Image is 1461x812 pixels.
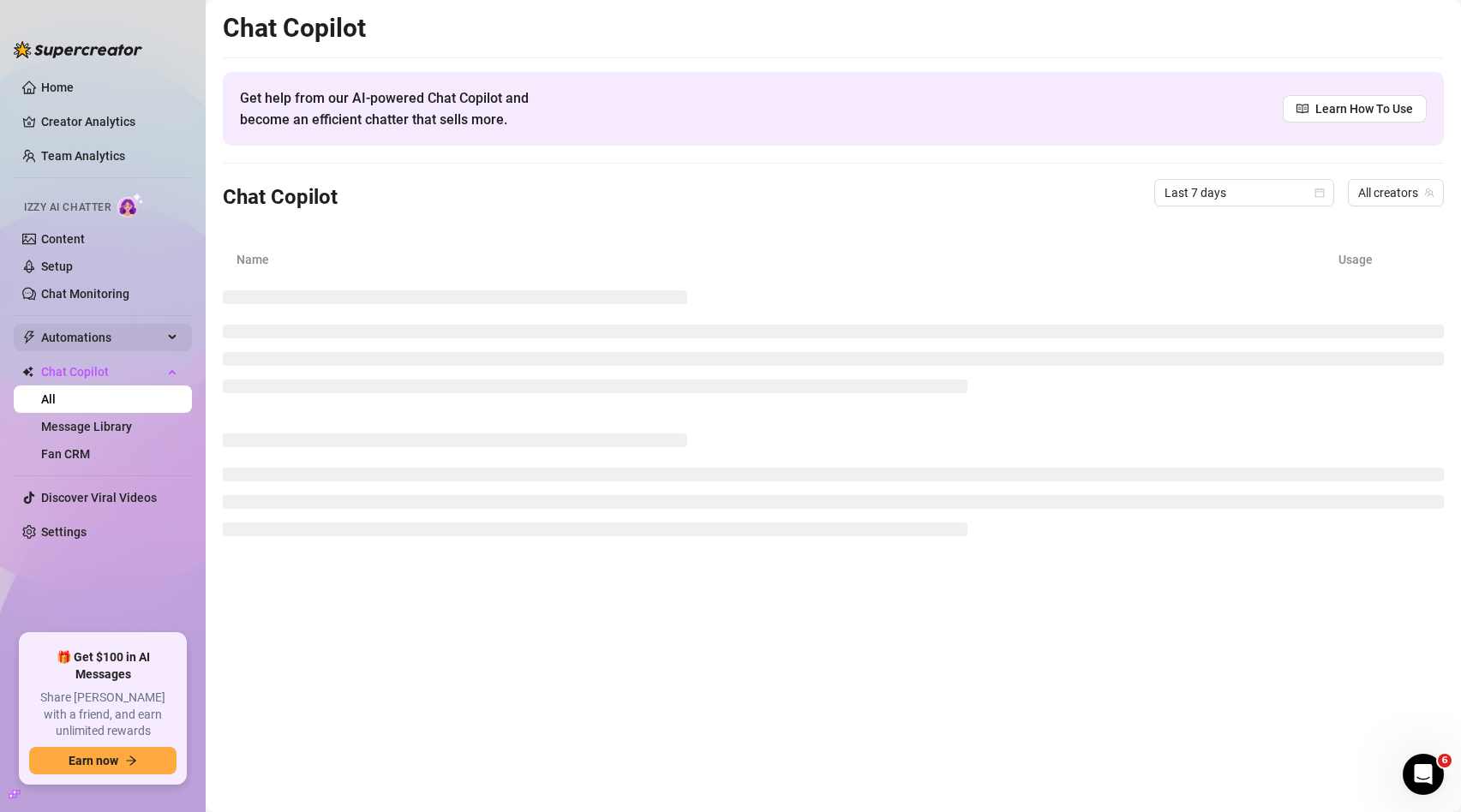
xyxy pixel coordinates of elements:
a: Discover Viral Videos [41,491,157,505]
span: Share [PERSON_NAME] with a friend, and earn unlimited rewards [29,690,177,740]
img: Chat Copilot [22,366,33,378]
a: Creator Analytics [41,108,178,135]
a: Chat Monitoring [41,287,129,301]
a: Home [41,81,74,94]
span: Izzy AI Chatter [24,200,111,216]
img: logo-BBDzfeDw.svg [14,41,142,58]
article: Usage [1338,250,1430,269]
span: Get help from our AI-powered Chat Copilot and become an efficient chatter that sells more. [240,87,570,130]
span: read [1296,103,1308,115]
span: arrow-right [125,755,137,767]
a: Settings [41,525,87,539]
a: All [41,392,56,406]
article: Name [237,250,1338,269]
span: Earn now [69,754,118,767]
span: Learn How To Use [1315,99,1413,118]
button: Earn nowarrow-right [29,747,177,774]
span: Chat Copilot [41,358,163,385]
a: Team Analytics [41,149,125,163]
a: Learn How To Use [1283,95,1427,122]
span: All creators [1358,180,1434,206]
a: Fan CRM [41,447,90,461]
span: 6 [1438,754,1452,767]
a: Content [41,232,85,246]
span: Last 7 days [1165,180,1324,206]
iframe: Intercom live chat [1403,754,1444,795]
span: 🎁 Get $100 in AI Messages [29,649,177,683]
img: AI Chatter [117,193,144,218]
span: Automations [41,324,163,351]
a: Message Library [41,420,132,433]
span: thunderbolt [22,331,36,344]
span: calendar [1314,188,1325,198]
h3: Chat Copilot [223,184,338,212]
a: Setup [41,260,73,273]
h2: Chat Copilot [223,12,1444,45]
span: team [1424,188,1434,198]
span: build [9,788,21,800]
